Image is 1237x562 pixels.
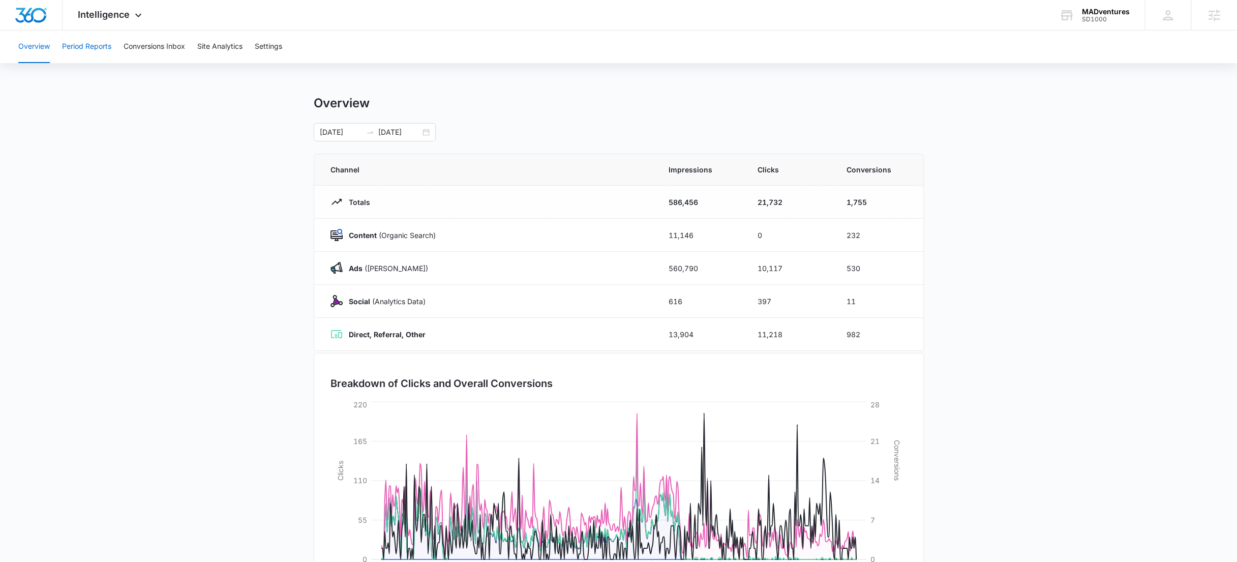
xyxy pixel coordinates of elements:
tspan: 21 [870,436,880,445]
tspan: Conversions [893,440,901,481]
span: Clicks [758,164,822,175]
td: 0 [745,219,834,252]
button: Period Reports [62,31,111,63]
td: 13,904 [656,318,745,351]
p: (Analytics Data) [343,296,426,307]
td: 560,790 [656,252,745,285]
button: Site Analytics [197,31,243,63]
p: Totals [343,197,370,208]
h3: Breakdown of Clicks and Overall Conversions [330,376,553,391]
td: 982 [834,318,923,351]
td: 1,755 [834,186,923,219]
input: Start date [320,127,362,138]
button: Conversions Inbox [124,31,185,63]
button: Settings [255,31,282,63]
p: ([PERSON_NAME]) [343,263,428,274]
td: 397 [745,285,834,318]
tspan: 220 [353,400,367,408]
td: 10,117 [745,252,834,285]
strong: Content [349,231,377,240]
tspan: Clicks [336,461,344,481]
div: account id [1082,16,1130,23]
h1: Overview [314,96,370,111]
strong: Ads [349,264,363,273]
span: Impressions [669,164,733,175]
tspan: 14 [870,476,880,485]
span: Intelligence [78,9,130,20]
strong: Direct, Referral, Other [349,330,426,339]
div: account name [1082,8,1130,16]
strong: Social [349,297,370,306]
td: 232 [834,219,923,252]
tspan: 55 [358,515,367,524]
img: Social [330,295,343,307]
button: Overview [18,31,50,63]
span: Conversions [847,164,907,175]
tspan: 7 [870,515,875,524]
tspan: 110 [353,476,367,485]
td: 11,218 [745,318,834,351]
input: End date [378,127,420,138]
td: 11,146 [656,219,745,252]
td: 21,732 [745,186,834,219]
span: Channel [330,164,644,175]
img: Ads [330,262,343,274]
td: 11 [834,285,923,318]
img: Content [330,229,343,241]
td: 616 [656,285,745,318]
td: 530 [834,252,923,285]
span: to [366,128,374,136]
p: (Organic Search) [343,230,436,241]
tspan: 28 [870,400,880,408]
span: swap-right [366,128,374,136]
tspan: 165 [353,436,367,445]
td: 586,456 [656,186,745,219]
